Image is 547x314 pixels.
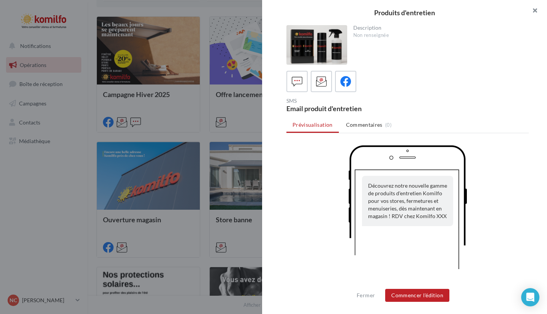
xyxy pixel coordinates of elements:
[286,105,405,112] div: Email produit d'entretien
[346,121,383,129] span: Commentaires
[353,25,523,30] div: Description
[385,289,449,302] button: Commencer l'édition
[286,98,405,104] div: SMS
[274,9,535,16] div: Produits d'entretien
[353,32,523,39] div: Non renseignée
[362,176,453,226] div: Découvrez notre nouvelle gamme de produits d'entretien Komilfo pour vos stores, fermetures et men...
[521,288,539,306] div: Open Intercom Messenger
[385,122,392,128] span: (0)
[354,291,378,300] button: Fermer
